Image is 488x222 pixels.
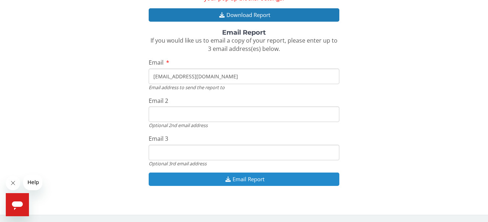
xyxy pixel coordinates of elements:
div: Optional 3rd email address [149,160,340,167]
span: Email 2 [149,97,168,105]
button: Email Report [149,173,340,186]
span: Email 3 [149,135,168,143]
strong: Email Report [222,29,266,36]
iframe: Message from company [23,174,42,190]
span: If you would like us to email a copy of your report, please enter up to 3 email address(es) below. [150,36,338,53]
span: Email [149,58,164,66]
iframe: Button to launch messaging window [6,193,29,216]
button: Download Report [149,8,340,22]
iframe: Close message [6,176,20,190]
div: Email address to send the report to [149,84,340,91]
div: Optional 2nd email address [149,122,340,129]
